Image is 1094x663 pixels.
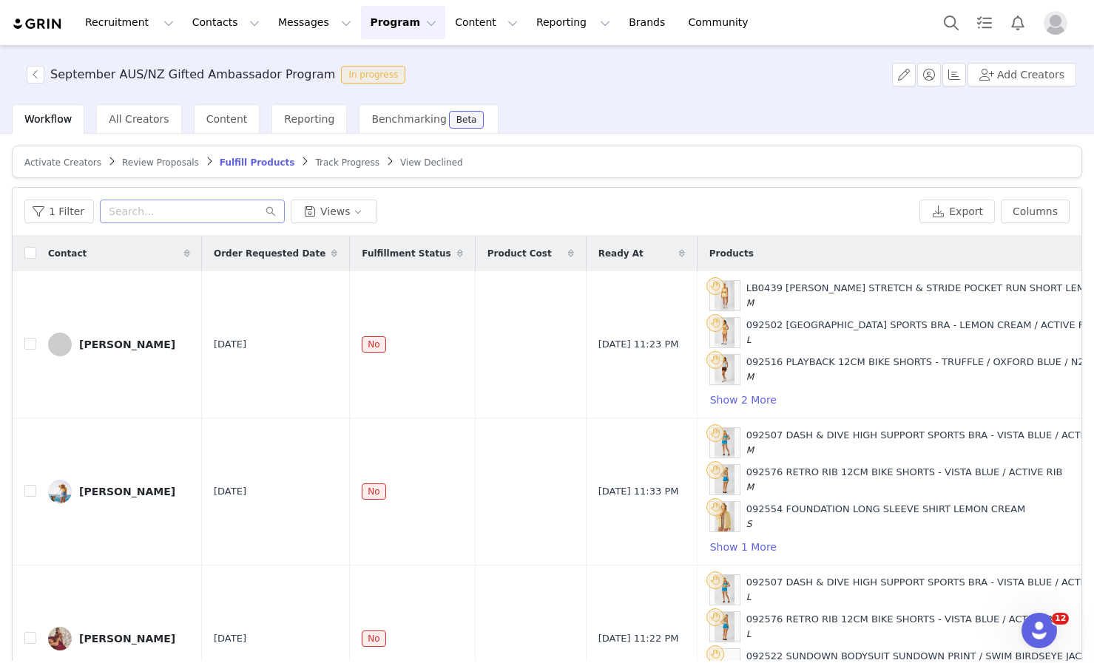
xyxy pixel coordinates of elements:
input: Search... [100,200,285,223]
div: 092554 FOUNDATION LONG SLEEVE SHIRT LEMON CREAM [746,502,1026,531]
button: Content [446,6,527,39]
span: L [746,335,752,345]
span: M [746,372,754,382]
button: Views [291,200,377,223]
span: M [746,445,754,455]
img: grin logo [12,17,64,31]
span: Review Proposals [122,157,199,168]
div: [PERSON_NAME] [79,339,175,350]
span: In progress [341,66,405,84]
img: placeholder-profile.jpg [1044,11,1067,35]
img: fd977069-1fcc-42d4-9357-08dcf021c52a.jpg [48,627,72,650]
span: [DATE] [214,337,246,352]
span: M [746,482,754,492]
img: Product Image [715,575,735,605]
span: Fulfillment Status [362,247,450,260]
h3: September AUS/NZ Gifted Ambassador Program [50,66,335,84]
button: Add Creators [968,63,1076,86]
span: No [362,336,385,353]
span: 12 [1052,613,1069,625]
button: Program [361,6,445,39]
span: Fulfill Products [220,157,295,168]
div: 092576 RETRO RIB 12CM BIKE SHORTS - VISTA BLUE / ACTIVE RIB [746,465,1063,494]
span: No [362,483,385,500]
a: Tasks [968,6,1001,39]
div: 092576 RETRO RIB 12CM BIKE SHORTS - VISTA BLUE / ACTIVE RIB [746,612,1063,641]
i: icon: search [266,206,276,217]
span: Contact [48,247,87,260]
span: Order Requested Date [214,247,325,260]
span: L [746,629,752,639]
span: Products [709,247,754,260]
button: Show 1 More [709,538,777,556]
button: Messages [269,6,360,39]
span: L [746,592,752,602]
span: Workflow [24,113,72,125]
button: Search [935,6,968,39]
span: Product Cost [487,247,552,260]
span: Content [206,113,248,125]
button: Contacts [183,6,269,39]
span: Activate Creators [24,157,101,168]
a: Community [680,6,764,39]
button: Recruitment [76,6,183,39]
div: [PERSON_NAME] [79,486,175,497]
span: [DATE] [214,484,246,499]
span: [DATE] 11:33 PM [598,484,679,499]
img: Product Image [715,318,735,347]
img: Product Image [715,355,735,384]
span: [DATE] [214,631,246,646]
button: Notifications [1002,6,1034,39]
a: [PERSON_NAME] [48,627,190,650]
img: 6eb851c5-8c79-470d-8f2d-92b1fdb6af93.jpg [48,480,72,503]
span: [DATE] 11:23 PM [598,337,679,352]
button: Columns [1001,200,1070,223]
span: No [362,630,385,647]
span: Track Progress [315,157,379,168]
button: Profile [1035,11,1082,35]
span: [DATE] 11:22 PM [598,631,679,646]
span: [object Object] [27,66,411,84]
button: Show 2 More [709,391,777,409]
button: Export [919,200,995,223]
span: M [746,298,754,308]
span: View Declined [400,157,463,168]
img: Product Image [715,281,735,310]
button: 1 Filter [24,200,94,223]
a: [PERSON_NAME] [48,480,190,503]
div: [PERSON_NAME] [79,633,175,645]
img: Product Image [715,612,735,642]
span: Benchmarking [371,113,446,125]
iframe: Intercom live chat [1022,613,1057,648]
span: All Creators [109,113,169,125]
img: Product Image [715,428,735,458]
img: Product Image [715,502,735,531]
span: S [746,519,752,529]
span: Reporting [284,113,334,125]
div: Beta [456,115,477,124]
img: Product Image [715,465,735,494]
button: Reporting [527,6,619,39]
a: Brands [620,6,678,39]
span: Ready At [598,247,644,260]
a: [PERSON_NAME] [48,333,190,356]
